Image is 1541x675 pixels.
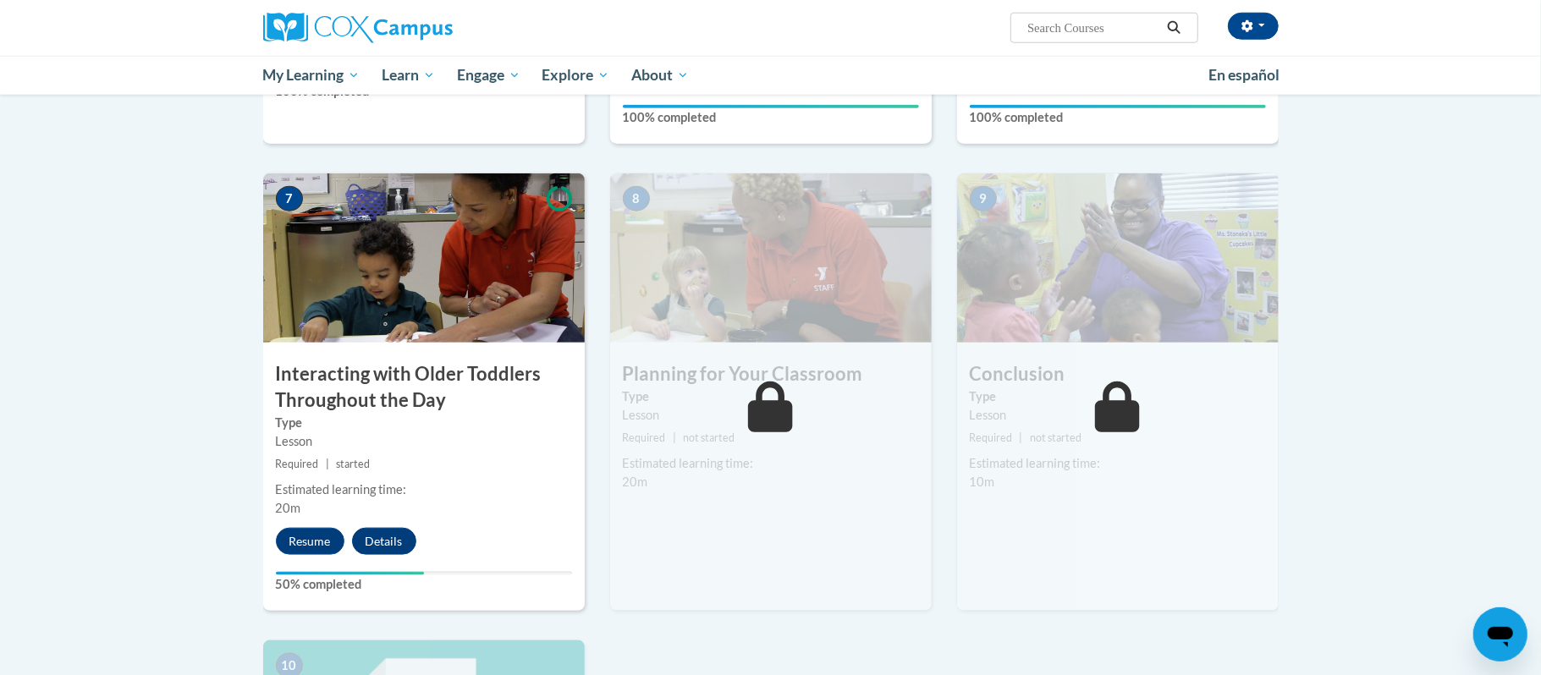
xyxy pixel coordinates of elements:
[623,387,919,406] label: Type
[683,431,735,444] span: not started
[1198,58,1291,93] a: En español
[276,432,572,451] div: Lesson
[623,406,919,425] div: Lesson
[970,186,997,211] span: 9
[957,173,1279,343] img: Course Image
[382,65,435,85] span: Learn
[1228,13,1279,40] button: Account Settings
[276,480,572,499] div: Estimated learning time:
[276,572,424,575] div: Your progress
[970,387,1266,406] label: Type
[276,414,572,432] label: Type
[970,431,1013,444] span: Required
[623,431,666,444] span: Required
[970,108,1266,127] label: 100% completed
[623,454,919,473] div: Estimated learning time:
[262,65,360,85] span: My Learning
[970,406,1266,425] div: Lesson
[457,65,520,85] span: Engage
[263,13,453,43] img: Cox Campus
[623,186,650,211] span: 8
[1161,18,1186,38] button: Search
[673,431,676,444] span: |
[1030,431,1081,444] span: not started
[623,475,648,489] span: 20m
[1209,66,1280,84] span: En español
[970,475,995,489] span: 10m
[970,105,1266,108] div: Your progress
[623,105,919,108] div: Your progress
[276,528,344,555] button: Resume
[610,361,932,387] h3: Planning for Your Classroom
[276,501,301,515] span: 20m
[1020,431,1023,444] span: |
[620,56,700,95] a: About
[263,173,585,343] img: Course Image
[371,56,446,95] a: Learn
[326,458,329,470] span: |
[623,108,919,127] label: 100% completed
[631,65,689,85] span: About
[263,361,585,414] h3: Interacting with Older Toddlers Throughout the Day
[542,65,609,85] span: Explore
[276,575,572,594] label: 50% completed
[957,361,1279,387] h3: Conclusion
[276,186,303,211] span: 7
[446,56,531,95] a: Engage
[970,454,1266,473] div: Estimated learning time:
[531,56,620,95] a: Explore
[1473,607,1527,661] iframe: Button to launch messaging window
[276,458,319,470] span: Required
[1026,18,1161,38] input: Search Courses
[238,56,1304,95] div: Main menu
[352,528,416,555] button: Details
[610,173,932,343] img: Course Image
[263,13,585,43] a: Cox Campus
[336,458,370,470] span: started
[252,56,371,95] a: My Learning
